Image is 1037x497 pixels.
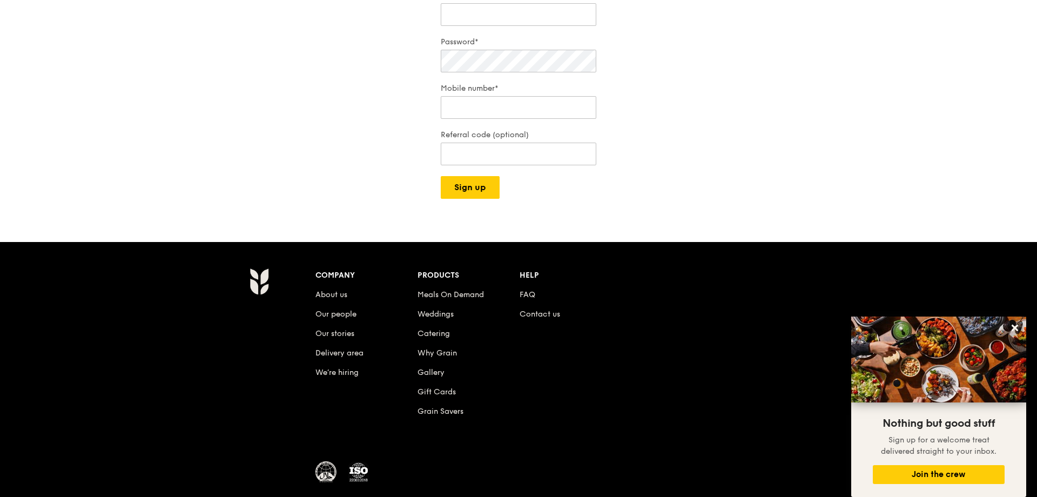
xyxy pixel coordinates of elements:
[520,268,622,283] div: Help
[881,435,996,456] span: Sign up for a welcome treat delivered straight to your inbox.
[441,37,596,48] label: Password*
[520,310,560,319] a: Contact us
[315,348,363,358] a: Delivery area
[418,268,520,283] div: Products
[418,407,463,416] a: Grain Savers
[418,387,456,397] a: Gift Cards
[418,290,484,299] a: Meals On Demand
[883,417,995,430] span: Nothing but good stuff
[441,130,596,140] label: Referral code (optional)
[520,290,535,299] a: FAQ
[441,176,500,199] button: Sign up
[348,461,369,483] img: ISO Certified
[418,348,457,358] a: Why Grain
[418,329,450,338] a: Catering
[315,310,356,319] a: Our people
[315,290,347,299] a: About us
[418,368,445,377] a: Gallery
[315,368,359,377] a: We’re hiring
[250,268,268,295] img: Grain
[873,465,1005,484] button: Join the crew
[1006,319,1023,337] button: Close
[315,268,418,283] div: Company
[851,317,1026,402] img: DSC07876-Edit02-Large.jpeg
[315,461,337,483] img: MUIS Halal Certified
[315,329,354,338] a: Our stories
[418,310,454,319] a: Weddings
[441,83,596,94] label: Mobile number*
